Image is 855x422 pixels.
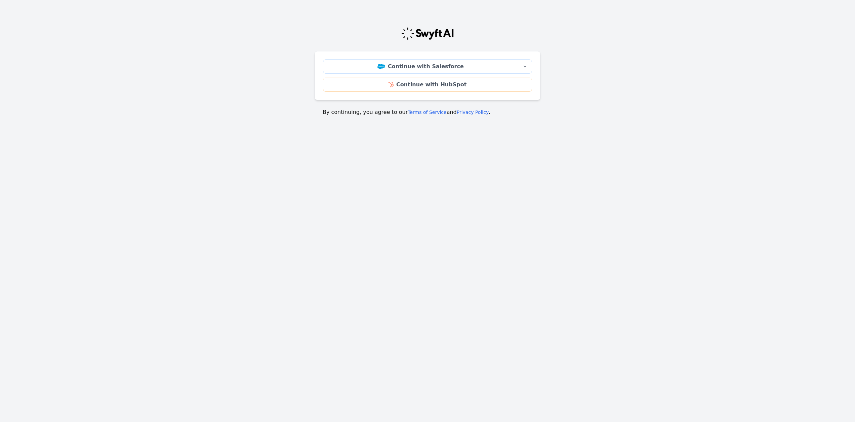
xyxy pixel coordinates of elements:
[408,110,446,115] a: Terms of Service
[323,59,518,74] a: Continue with Salesforce
[401,27,454,40] img: Swyft Logo
[323,78,532,92] a: Continue with HubSpot
[457,110,489,115] a: Privacy Policy
[389,82,394,87] img: HubSpot
[323,108,532,116] p: By continuing, you agree to our and .
[377,64,385,69] img: Salesforce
